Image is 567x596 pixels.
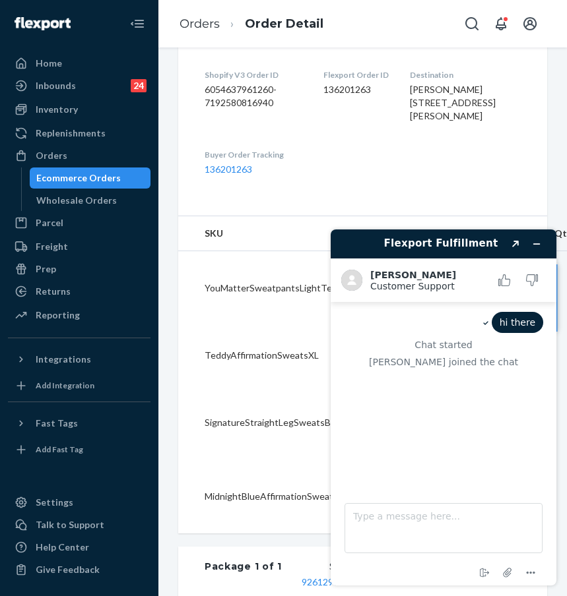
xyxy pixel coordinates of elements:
div: Give Feedback [36,563,100,576]
td: MidnightBlueAffirmationSweatsXL [178,460,368,533]
div: Inbounds [36,79,76,92]
a: Inbounds24 [8,75,150,96]
div: Integrations [36,353,91,366]
span: [PERSON_NAME] [STREET_ADDRESS][PERSON_NAME] [410,84,496,121]
button: Open Search Box [459,11,485,37]
div: Add Fast Tag [36,444,83,455]
img: Flexport logo [15,17,71,30]
iframe: Find more information here [320,219,567,596]
a: Help Center [8,537,150,558]
button: Close Navigation [124,11,150,37]
div: Home [36,57,62,70]
td: YouMatterSweatpantsLightTealXL [178,251,368,326]
dt: Shopify V3 Order ID [205,69,302,80]
a: Order Detail [245,16,323,31]
th: Details [453,216,544,251]
div: Talk to Support [36,518,104,531]
div: Fast Tags [36,417,78,430]
dt: Flexport Order ID [323,69,389,80]
div: Replenishments [36,127,106,140]
div: Freight [36,240,68,253]
td: SignatureStraightLegSweatsBoneXL [178,386,368,460]
a: Ecommerce Orders [30,167,151,189]
div: Parcel [36,216,63,229]
a: Parcel [8,212,150,233]
dt: Destination [410,69,521,80]
dd: 136201263 [323,83,389,96]
div: Add Integration [36,380,94,391]
div: 24 [131,79,147,92]
td: TeddyAffirmationSweatsXL [178,325,368,386]
button: Open account menu [517,11,543,37]
div: Help Center [36,541,89,554]
a: 9261290316871749765391 [302,576,418,587]
a: Add Fast Tag [8,439,150,460]
a: Prep [8,258,150,280]
button: Talk to Support [8,514,150,535]
th: Product Name [368,216,453,251]
div: Reporting [36,309,80,322]
div: Package 1 of 1 [205,560,282,590]
div: Ecommerce Orders [36,171,121,185]
a: Reporting [8,305,150,326]
a: Returns [8,281,150,302]
a: Add Integration [8,375,150,396]
dt: Buyer Order Tracking [205,149,302,160]
button: Give Feedback [8,559,150,580]
a: Settings [8,492,150,513]
button: Open notifications [488,11,514,37]
div: Returns [36,285,71,298]
a: Home [8,53,150,74]
th: SKU [178,216,368,251]
button: Fast Tags [8,413,150,434]
ol: breadcrumbs [169,5,334,44]
a: Orders [8,145,150,166]
a: Wholesale Orders [30,190,151,211]
a: Orders [180,16,220,31]
div: Settings [36,496,73,509]
a: 136201263 [205,164,252,175]
button: Integrations [8,349,150,370]
dd: 6054637961260-7192580816940 [205,83,302,109]
div: Inventory [36,103,78,116]
span: Chat [31,9,58,21]
div: Wholesale Orders [36,194,117,207]
a: Replenishments [8,123,150,144]
div: Prep [36,262,56,276]
a: Inventory [8,99,150,120]
div: 4 SKUs 4 Units [282,560,521,590]
div: Orders [36,149,67,162]
a: Freight [8,236,150,257]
